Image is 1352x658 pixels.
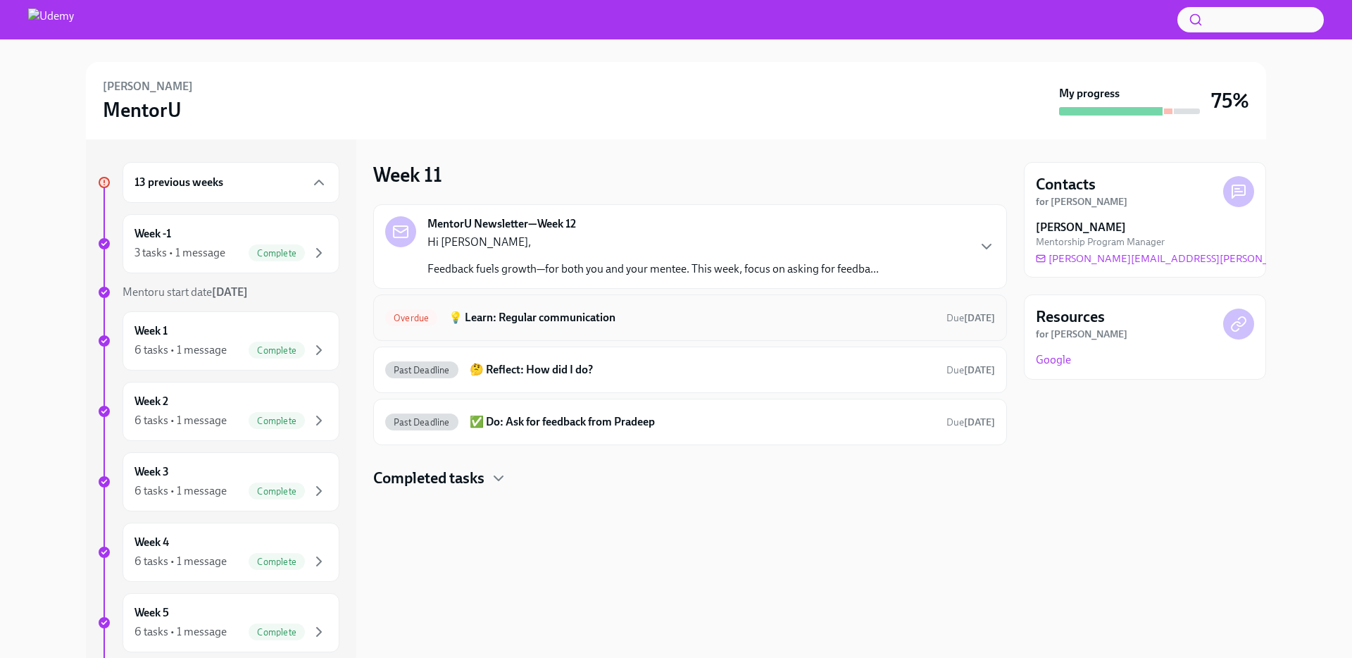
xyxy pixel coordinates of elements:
[427,261,879,277] p: Feedback fuels growth—for both you and your mentee. This week, focus on asking for feedba...
[385,365,458,375] span: Past Deadline
[134,535,169,550] h6: Week 4
[249,416,305,426] span: Complete
[1059,86,1120,101] strong: My progress
[946,312,995,324] span: Due
[249,345,305,356] span: Complete
[123,285,248,299] span: Mentoru start date
[134,323,168,339] h6: Week 1
[1036,220,1126,235] strong: [PERSON_NAME]
[964,364,995,376] strong: [DATE]
[385,306,995,329] a: Overdue💡 Learn: Regular communicationDue[DATE]
[946,416,995,428] span: Due
[385,417,458,428] span: Past Deadline
[97,311,339,371] a: Week 16 tasks • 1 messageComplete
[946,364,995,377] span: August 23rd, 2025 09:30
[134,175,223,190] h6: 13 previous weeks
[134,245,225,261] div: 3 tasks • 1 message
[134,413,227,428] div: 6 tasks • 1 message
[123,162,339,203] div: 13 previous weeks
[249,627,305,638] span: Complete
[470,362,935,378] h6: 🤔 Reflect: How did I do?
[964,416,995,428] strong: [DATE]
[385,313,437,323] span: Overdue
[103,79,193,94] h6: [PERSON_NAME]
[97,382,339,441] a: Week 26 tasks • 1 messageComplete
[946,364,995,376] span: Due
[249,486,305,497] span: Complete
[134,624,227,640] div: 6 tasks • 1 message
[249,557,305,567] span: Complete
[97,214,339,273] a: Week -13 tasks • 1 messageComplete
[385,359,995,381] a: Past Deadline🤔 Reflect: How did I do?Due[DATE]
[1036,174,1096,195] h4: Contacts
[427,235,879,250] p: Hi [PERSON_NAME],
[1036,235,1165,249] span: Mentorship Program Manager
[134,464,169,480] h6: Week 3
[28,8,74,31] img: Udemy
[249,248,305,259] span: Complete
[134,342,227,358] div: 6 tasks • 1 message
[964,312,995,324] strong: [DATE]
[212,285,248,299] strong: [DATE]
[134,554,227,569] div: 6 tasks • 1 message
[385,411,995,433] a: Past Deadline✅ Do: Ask for feedback from PradeepDue[DATE]
[97,593,339,652] a: Week 56 tasks • 1 messageComplete
[1036,352,1071,368] a: Google
[134,226,171,242] h6: Week -1
[97,523,339,582] a: Week 46 tasks • 1 messageComplete
[1036,306,1105,328] h4: Resources
[97,452,339,511] a: Week 36 tasks • 1 messageComplete
[1211,88,1249,113] h3: 75%
[427,216,576,232] strong: MentorU Newsletter—Week 12
[134,483,227,499] div: 6 tasks • 1 message
[373,468,484,489] h4: Completed tasks
[946,311,995,325] span: August 23rd, 2025 09:30
[103,97,182,123] h3: MentorU
[134,394,168,409] h6: Week 2
[946,416,995,429] span: August 23rd, 2025 09:30
[1036,328,1127,340] strong: for [PERSON_NAME]
[449,310,935,325] h6: 💡 Learn: Regular communication
[373,468,1007,489] div: Completed tasks
[134,605,169,621] h6: Week 5
[1036,196,1127,208] strong: for [PERSON_NAME]
[470,414,935,430] h6: ✅ Do: Ask for feedback from Pradeep
[97,285,339,300] a: Mentoru start date[DATE]
[373,162,442,187] h3: Week 11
